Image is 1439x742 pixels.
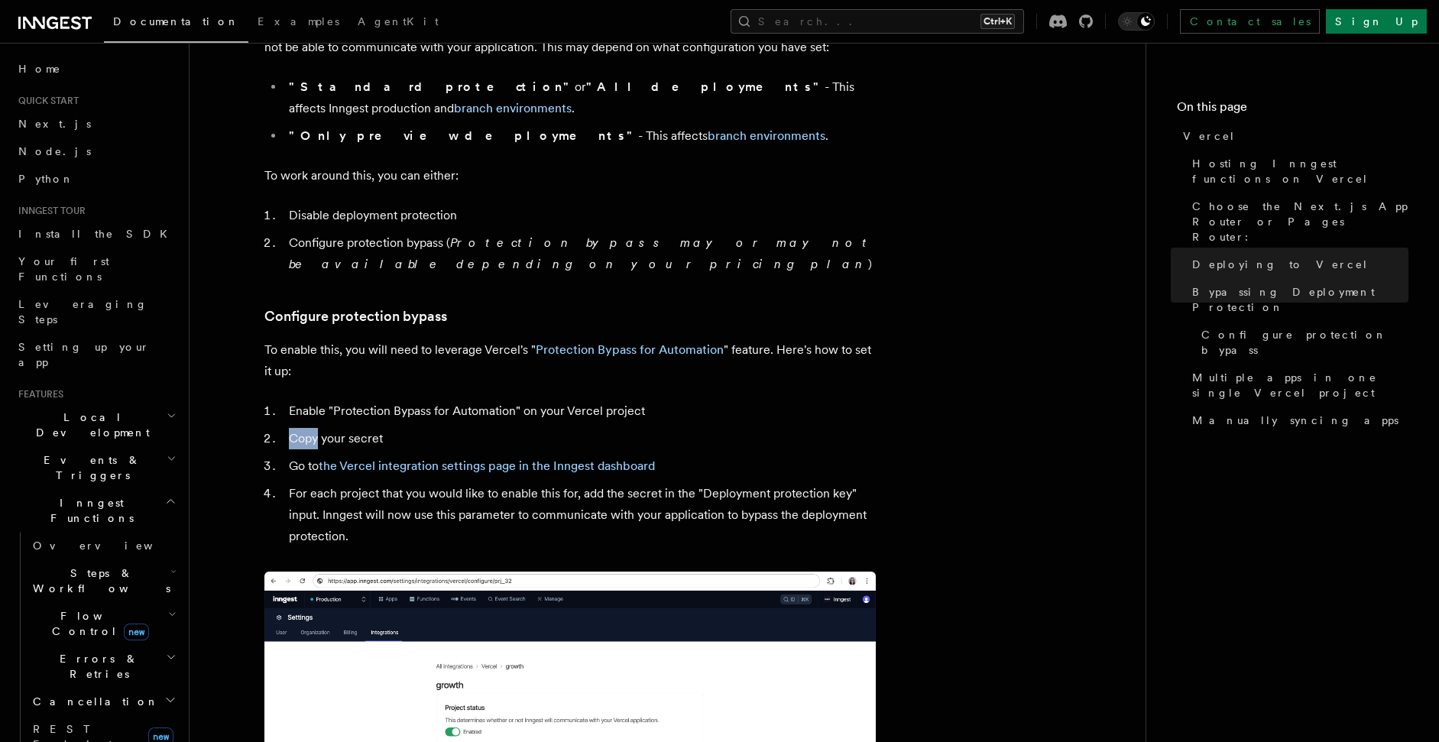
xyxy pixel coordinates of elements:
span: Bypassing Deployment Protection [1192,284,1408,315]
span: Leveraging Steps [18,298,147,326]
span: Next.js [18,118,91,130]
a: the Vercel integration settings page in the Inngest dashboard [319,458,655,473]
span: Choose the Next.js App Router or Pages Router: [1192,199,1408,245]
button: Inngest Functions [12,489,180,532]
span: Inngest tour [12,205,86,217]
span: new [124,624,149,640]
a: Sign Up [1326,9,1427,34]
strong: "Standard protection" [289,79,575,94]
span: Inngest Functions [12,495,165,526]
a: Choose the Next.js App Router or Pages Router: [1186,193,1408,251]
a: Leveraging Steps [12,290,180,333]
span: Local Development [12,410,167,440]
span: Quick start [12,95,79,107]
a: Contact sales [1180,9,1320,34]
span: AgentKit [358,15,439,28]
strong: "All deployments" [586,79,825,94]
span: Python [18,173,74,185]
span: Hosting Inngest functions on Vercel [1192,156,1408,186]
a: Node.js [12,138,180,165]
span: Flow Control [27,608,168,639]
a: Install the SDK [12,220,180,248]
a: Your first Functions [12,248,180,290]
h4: On this page [1177,98,1408,122]
li: - This affects . [284,125,876,147]
button: Errors & Retries [27,645,180,688]
li: For each project that you would like to enable this for, add the secret in the "Deployment protec... [284,483,876,547]
span: Your first Functions [18,255,109,283]
a: Python [12,165,180,193]
a: Multiple apps in one single Vercel project [1186,364,1408,407]
a: Examples [248,5,348,41]
span: Install the SDK [18,228,177,240]
a: Home [12,55,180,83]
a: branch environments [708,128,825,143]
span: Cancellation [27,694,159,709]
span: Steps & Workflows [27,565,170,596]
a: Protection Bypass for Automation [536,342,724,357]
button: Events & Triggers [12,446,180,489]
a: Overview [27,532,180,559]
a: Next.js [12,110,180,138]
span: Setting up your app [18,341,150,368]
button: Local Development [12,403,180,446]
span: Events & Triggers [12,452,167,483]
kbd: Ctrl+K [980,14,1015,29]
p: To enable this, you will need to leverage Vercel's " " feature. Here's how to set it up: [264,339,876,382]
button: Steps & Workflows [27,559,180,602]
span: Vercel [1183,128,1236,144]
strong: "Only preview deployments" [289,128,638,143]
li: Disable deployment protection [284,205,876,226]
span: Examples [258,15,339,28]
li: Enable "Protection Bypass for Automation" on your Vercel project [284,400,876,422]
span: Overview [33,539,190,552]
span: Deploying to Vercel [1192,257,1369,272]
span: Manually syncing apps [1192,413,1398,428]
button: Flow Controlnew [27,602,180,645]
em: Protection bypass may or may not be available depending on your pricing plan [289,235,873,271]
span: Configure protection bypass [1201,327,1408,358]
span: Features [12,388,63,400]
a: Setting up your app [12,333,180,376]
span: Documentation [113,15,239,28]
button: Search...Ctrl+K [731,9,1024,34]
a: Hosting Inngest functions on Vercel [1186,150,1408,193]
a: branch environments [454,101,572,115]
a: AgentKit [348,5,448,41]
a: Vercel [1177,122,1408,150]
span: Home [18,61,61,76]
a: Configure protection bypass [264,306,447,327]
span: Errors & Retries [27,651,166,682]
a: Manually syncing apps [1186,407,1408,434]
li: or - This affects Inngest production and . [284,76,876,119]
li: Copy your secret [284,428,876,449]
button: Toggle dark mode [1118,12,1155,31]
button: Cancellation [27,688,180,715]
p: To work around this, you can either: [264,165,876,186]
a: Documentation [104,5,248,43]
span: Multiple apps in one single Vercel project [1192,370,1408,400]
li: Configure protection bypass ( ) [284,232,876,275]
span: Node.js [18,145,91,157]
a: Configure protection bypass [1195,321,1408,364]
a: Bypassing Deployment Protection [1186,278,1408,321]
a: Deploying to Vercel [1186,251,1408,278]
li: Go to [284,455,876,477]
